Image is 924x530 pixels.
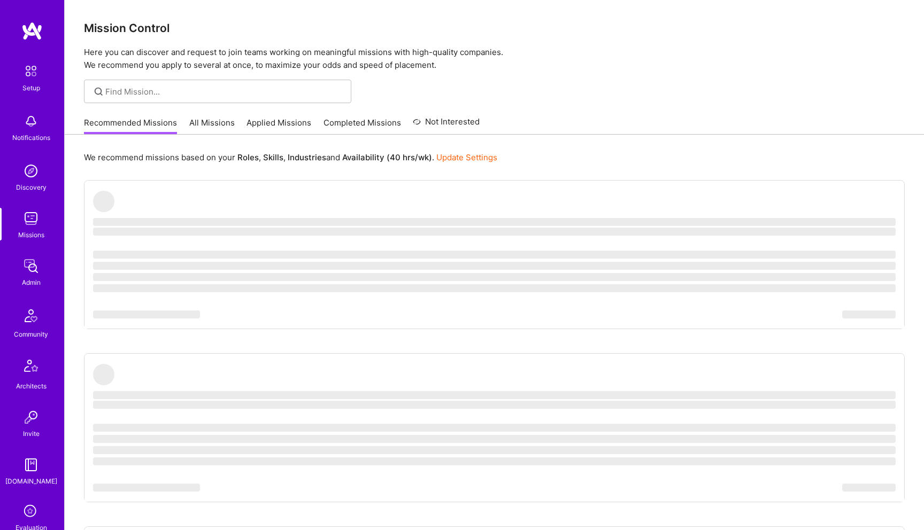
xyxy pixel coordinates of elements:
div: Notifications [12,132,50,143]
p: We recommend missions based on your , , and . [84,152,497,163]
div: Invite [23,428,40,439]
input: Find Mission... [105,86,343,97]
b: Roles [237,152,259,162]
b: Skills [263,152,283,162]
div: Admin [22,277,41,288]
a: Applied Missions [247,117,311,135]
img: discovery [20,160,42,182]
b: Availability (40 hrs/wk) [342,152,432,162]
img: setup [20,60,42,82]
div: Discovery [16,182,47,193]
div: Architects [16,380,47,392]
img: logo [21,21,43,41]
div: [DOMAIN_NAME] [5,476,57,487]
a: Not Interested [413,115,480,135]
img: Community [18,303,44,329]
div: Missions [18,229,44,240]
a: All Missions [189,117,235,135]
img: admin teamwork [20,255,42,277]
a: Recommended Missions [84,117,177,135]
div: Setup [22,82,40,93]
b: Industries [288,152,326,162]
i: icon SelectionTeam [21,502,41,522]
h3: Mission Control [84,21,905,35]
img: teamwork [20,208,42,229]
p: Here you can discover and request to join teams working on meaningful missions with high-quality ... [84,46,905,72]
a: Completed Missions [324,117,401,135]
img: bell [20,111,42,132]
img: Architects [18,355,44,380]
a: Update Settings [436,152,497,162]
img: Invite [20,407,42,428]
div: Community [14,329,48,340]
i: icon SearchGrey [93,85,105,98]
img: guide book [20,454,42,476]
